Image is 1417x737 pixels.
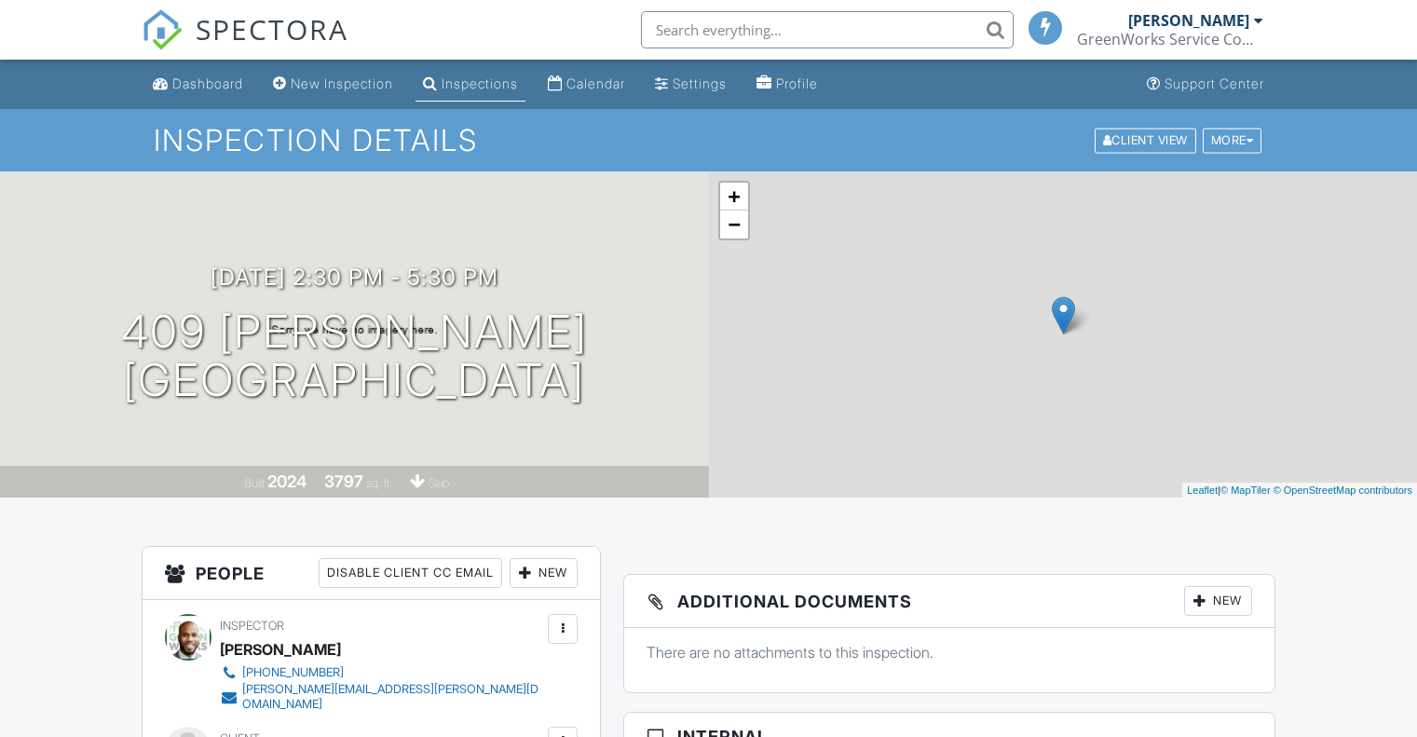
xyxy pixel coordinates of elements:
h1: 409 [PERSON_NAME] [GEOGRAPHIC_DATA] [121,307,588,406]
a: © MapTiler [1220,485,1271,496]
div: Inspections [442,75,518,91]
div: Support Center [1165,75,1264,91]
a: Support Center [1139,67,1272,102]
h3: People [143,547,600,600]
div: [PERSON_NAME] [220,635,341,663]
span: sq. ft. [366,476,392,490]
input: Search everything... [641,11,1014,48]
h1: Inspection Details [154,124,1263,157]
a: [PHONE_NUMBER] [220,663,543,682]
a: Inspections [416,67,525,102]
div: Calendar [566,75,625,91]
a: Zoom out [720,211,748,239]
div: [PERSON_NAME] [1128,11,1249,30]
div: Profile [776,75,818,91]
div: Dashboard [172,75,243,91]
a: Client View [1093,132,1201,146]
a: © OpenStreetMap contributors [1274,485,1412,496]
a: Calendar [540,67,633,102]
span: SPECTORA [196,9,348,48]
div: Settings [673,75,727,91]
div: [PHONE_NUMBER] [242,665,344,680]
div: Disable Client CC Email [319,558,502,588]
a: Zoom in [720,183,748,211]
div: New Inspection [291,75,393,91]
span: Built [244,476,265,490]
div: 2024 [267,471,307,491]
img: The Best Home Inspection Software - Spectora [142,9,183,50]
a: SPECTORA [142,25,348,64]
span: Inspector [220,619,284,633]
a: Dashboard [145,67,251,102]
a: New Inspection [266,67,401,102]
div: GreenWorks Service Company [1077,30,1263,48]
h3: [DATE] 2:30 pm - 5:30 pm [211,265,498,290]
h3: Additional Documents [624,575,1274,628]
div: More [1203,128,1262,153]
div: New [510,558,578,588]
div: 3797 [324,471,363,491]
a: Leaflet [1187,485,1218,496]
a: [PERSON_NAME][EMAIL_ADDRESS][PERSON_NAME][DOMAIN_NAME] [220,682,543,712]
div: | [1182,483,1417,498]
a: Settings [647,67,734,102]
div: New [1184,586,1252,616]
div: [PERSON_NAME][EMAIL_ADDRESS][PERSON_NAME][DOMAIN_NAME] [242,682,543,712]
div: Client View [1095,128,1196,153]
a: Profile [749,67,825,102]
span: slab [429,476,449,490]
p: There are no attachments to this inspection. [647,642,1252,662]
